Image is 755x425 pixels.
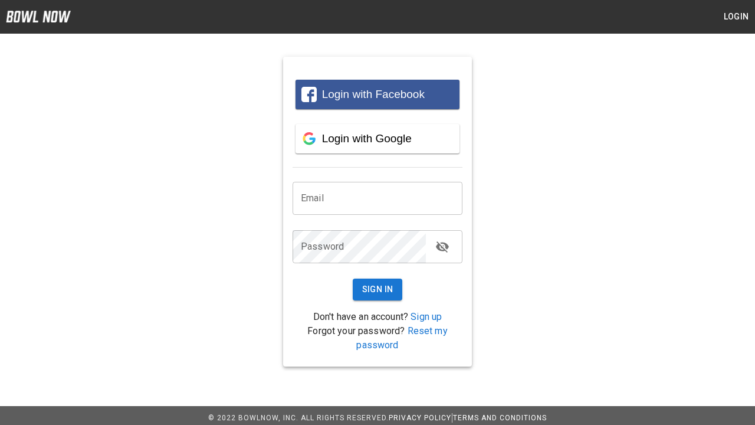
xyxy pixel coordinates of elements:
[208,414,389,422] span: © 2022 BowlNow, Inc. All Rights Reserved.
[389,414,451,422] a: Privacy Policy
[322,88,425,100] span: Login with Facebook
[296,124,459,153] button: Login with Google
[293,310,462,324] p: Don't have an account?
[411,311,442,322] a: Sign up
[353,279,403,300] button: Sign In
[453,414,547,422] a: Terms and Conditions
[431,235,454,259] button: toggle password visibility
[322,132,412,145] span: Login with Google
[717,6,755,28] button: Login
[356,325,447,351] a: Reset my password
[6,11,71,22] img: logo
[296,80,459,109] button: Login with Facebook
[293,324,462,352] p: Forgot your password?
